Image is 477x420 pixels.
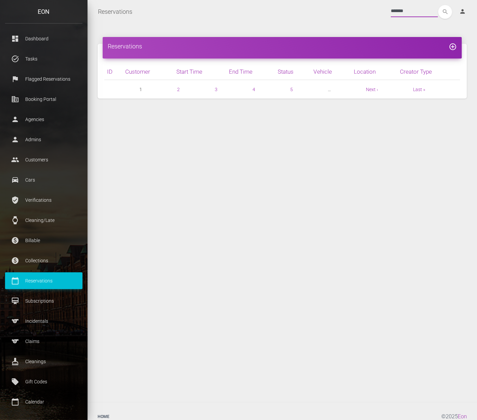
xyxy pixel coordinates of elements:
a: local_offer Gift Codes [5,373,82,390]
a: person Admins [5,131,82,148]
p: Admins [10,135,77,145]
a: 3 [215,87,217,92]
p: Reservations [10,276,77,286]
span: … [328,85,331,93]
p: Incidentals [10,316,77,326]
th: Status [275,64,311,80]
p: Flagged Reservations [10,74,77,84]
i: add_circle_outline [449,43,457,51]
p: Cars [10,175,77,185]
button: search [438,5,452,19]
p: Customers [10,155,77,165]
p: Calendar [10,397,77,407]
th: Location [351,64,397,80]
a: task_alt Tasks [5,50,82,67]
th: ID [104,64,123,80]
p: Collections [10,256,77,266]
a: dashboard Dashboard [5,30,82,47]
p: Agencies [10,114,77,124]
a: verified_user Verifications [5,192,82,208]
span: 1 [139,85,142,93]
a: corporate_fare Booking Portal [5,91,82,108]
p: Booking Portal [10,94,77,104]
th: Vehicle [311,64,351,80]
h4: Reservations [108,42,457,50]
a: people Customers [5,151,82,168]
a: sports Claims [5,333,82,350]
a: add_circle_outline [449,43,457,50]
p: Gift Codes [10,377,77,387]
a: card_membership Subscriptions [5,293,82,309]
p: Tasks [10,54,77,64]
th: Customer [123,64,174,80]
a: cleaning_services Cleanings [5,353,82,370]
a: Last » [413,87,425,92]
a: watch Cleaning/Late [5,212,82,229]
p: Cleanings [10,356,77,367]
a: Eon [458,413,467,420]
a: paid Collections [5,252,82,269]
p: Cleaning/Late [10,215,77,225]
a: Reservations [98,3,132,20]
p: Billable [10,235,77,245]
th: Creator Type [397,64,460,80]
a: sports Incidentals [5,313,82,330]
p: Verifications [10,195,77,205]
a: person Agencies [5,111,82,128]
a: paid Billable [5,232,82,249]
a: calendar_today Reservations [5,272,82,289]
a: person [454,5,472,18]
p: Subscriptions [10,296,77,306]
a: 5 [290,87,293,92]
p: Dashboard [10,34,77,44]
a: drive_eta Cars [5,171,82,188]
th: End Time [226,64,275,80]
th: Start Time [174,64,227,80]
i: person [459,8,466,15]
nav: pager [104,85,460,93]
a: 4 [252,87,255,92]
a: calendar_today Calendar [5,393,82,410]
a: flag Flagged Reservations [5,71,82,87]
a: 2 [177,87,180,92]
p: Claims [10,336,77,346]
a: Next › [366,87,378,92]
